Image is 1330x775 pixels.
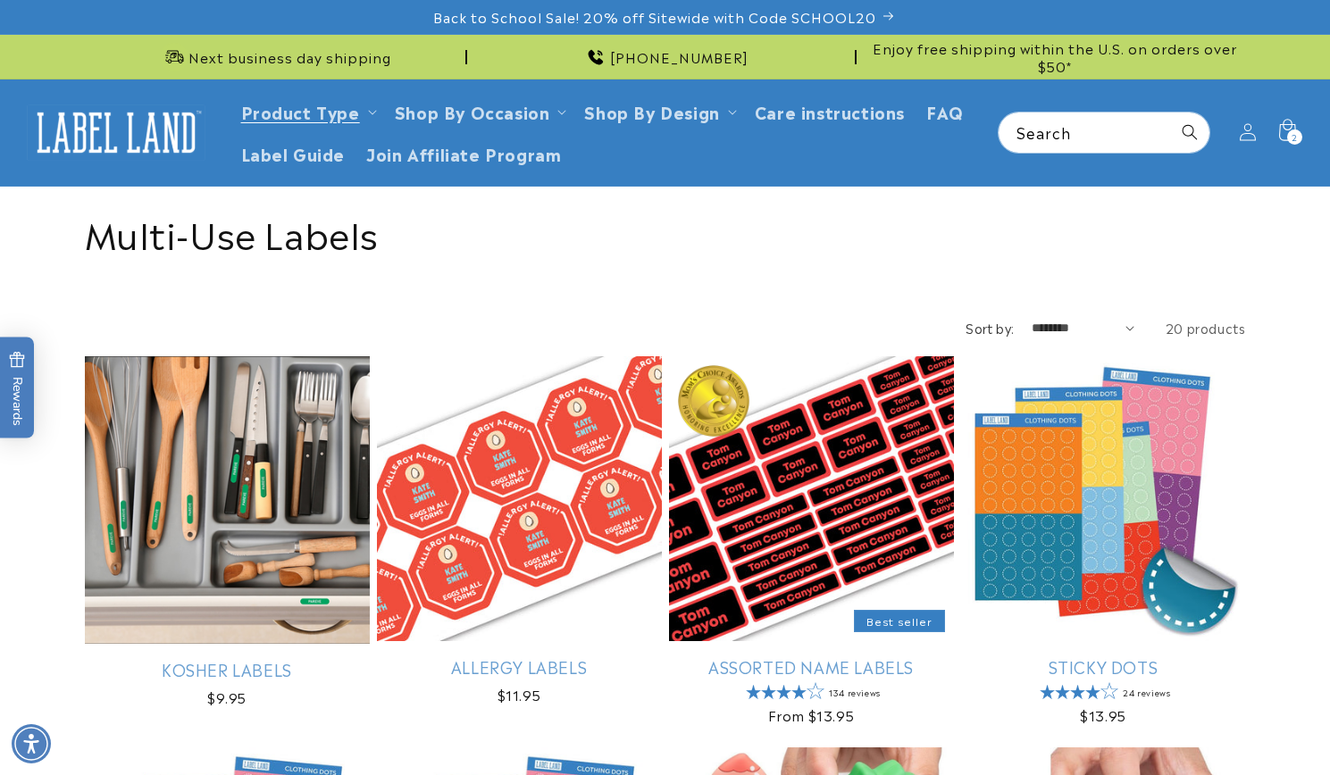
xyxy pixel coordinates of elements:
span: Back to School Sale! 20% off Sitewide with Code SCHOOL20 [433,8,876,26]
a: Label Guide [230,132,356,174]
a: Join Affiliate Program [356,132,572,174]
span: 20 products [1166,319,1246,337]
a: Shop By Design [584,99,719,123]
button: Search [1170,112,1209,152]
a: Assorted Name Labels [669,656,954,677]
a: Allergy Labels [377,656,662,677]
a: FAQ [916,90,974,132]
span: Label Guide [241,143,346,163]
span: Shop By Occasion [395,101,550,121]
div: Announcement [85,35,467,79]
div: Announcement [864,35,1246,79]
span: Join Affiliate Program [366,143,561,163]
summary: Shop By Occasion [384,90,574,132]
span: Next business day shipping [188,48,391,66]
label: Sort by: [966,319,1014,337]
span: Rewards [9,352,26,426]
span: FAQ [926,101,964,121]
h1: Multi-Use Labels [85,209,1246,255]
img: Label Land [27,104,205,160]
iframe: Gorgias Floating Chat [955,691,1312,757]
div: Accessibility Menu [12,724,51,763]
span: Enjoy free shipping within the U.S. on orders over $50* [864,39,1246,74]
a: Label Land [21,98,213,167]
summary: Shop By Design [573,90,743,132]
summary: Product Type [230,90,384,132]
div: Announcement [474,35,857,79]
span: Care instructions [755,101,905,121]
span: [PHONE_NUMBER] [610,48,749,66]
a: Care instructions [744,90,916,132]
a: Kosher Labels [85,659,370,679]
span: 2 [1292,129,1298,145]
a: Sticky Dots [961,656,1246,677]
a: Product Type [241,99,360,123]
